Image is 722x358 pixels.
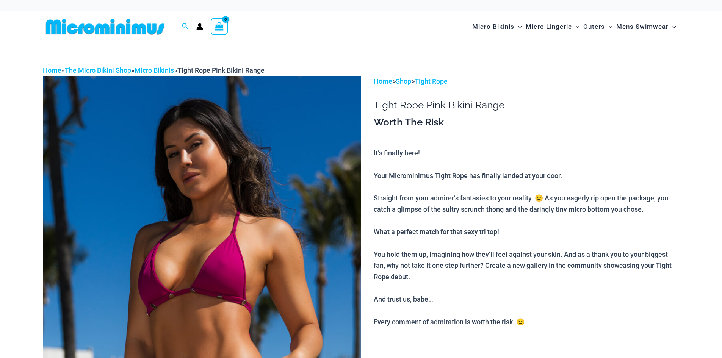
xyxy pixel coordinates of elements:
a: Mens SwimwearMenu ToggleMenu Toggle [614,15,678,38]
a: Shop [396,77,411,85]
span: » » » [43,66,265,74]
span: Menu Toggle [572,17,579,36]
a: Account icon link [196,23,203,30]
p: > > [374,76,679,87]
a: The Micro Bikini Shop [65,66,131,74]
span: Micro Lingerie [526,17,572,36]
p: It’s finally here! Your Microminimus Tight Rope has finally landed at your door. Straight from yo... [374,147,679,327]
img: MM SHOP LOGO FLAT [43,18,168,35]
span: Outers [583,17,605,36]
span: Menu Toggle [669,17,676,36]
a: Search icon link [182,22,189,31]
span: Menu Toggle [605,17,612,36]
a: Home [43,66,61,74]
nav: Site Navigation [469,14,680,39]
a: OutersMenu ToggleMenu Toggle [581,15,614,38]
a: Micro Bikinis [135,66,174,74]
span: Tight Rope Pink Bikini Range [177,66,265,74]
h1: Tight Rope Pink Bikini Range [374,99,679,111]
a: Micro LingerieMenu ToggleMenu Toggle [524,15,581,38]
span: Mens Swimwear [616,17,669,36]
a: Tight Rope [415,77,448,85]
span: Micro Bikinis [472,17,514,36]
a: View Shopping Cart, empty [211,18,228,35]
a: Home [374,77,392,85]
span: Menu Toggle [514,17,522,36]
a: Micro BikinisMenu ToggleMenu Toggle [470,15,524,38]
h3: Worth The Risk [374,116,679,129]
